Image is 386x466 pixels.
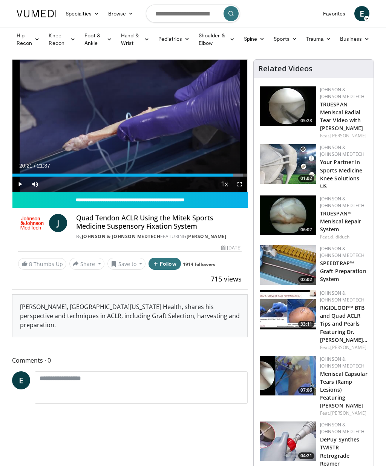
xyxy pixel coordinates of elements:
img: 62274247-50be-46f1-863e-89caa7806205.150x105_q85_crop-smart_upscale.jpg [260,421,316,461]
a: Hip Recon [12,32,44,47]
a: SPEEDTRAP™ Graft Preparation System [320,260,366,283]
a: Johnson & Johnson MedTech [320,86,365,100]
span: 07:06 [298,387,314,394]
img: e42d750b-549a-4175-9691-fdba1d7a6a0f.150x105_q85_crop-smart_upscale.jpg [260,195,316,235]
a: 04:21 [260,421,316,461]
a: Spine [239,31,269,46]
a: 05:23 [260,86,316,126]
a: Browse [104,6,138,21]
div: Feat. [320,234,368,240]
a: Sports [269,31,302,46]
a: 1914 followers [183,261,215,268]
button: Fullscreen [232,177,247,192]
a: 01:02 [260,144,316,184]
a: Johnson & Johnson MedTech [320,195,365,209]
a: 02:02 [260,245,316,285]
a: Specialties [61,6,104,21]
a: TRUESPAN™ Meniscal Repair System [320,210,361,233]
div: [DATE] [221,245,242,251]
a: Foot & Ankle [80,32,116,47]
a: Knee Recon [44,32,80,47]
div: [PERSON_NAME], [GEOGRAPHIC_DATA][US_STATE] Health, shares his perspective and techniques in ACLR,... [12,295,247,337]
a: 07:06 [260,356,316,395]
a: Trauma [302,31,336,46]
a: Johnson & Johnson MedTech [320,290,365,303]
a: Johnson & Johnson MedTech [320,421,365,435]
a: [PERSON_NAME] [330,344,366,351]
a: RIGIDLOOP™ BTB and Quad ACLR Tips and Pearls Featuring Dr. [PERSON_NAME]… [320,304,368,343]
span: 01:02 [298,175,314,182]
video-js: Video Player [12,60,247,192]
img: a46a2fe1-2704-4a9e-acc3-1c278068f6c4.150x105_q85_crop-smart_upscale.jpg [260,245,316,285]
a: Johnson & Johnson MedTech [320,356,365,369]
img: a9cbc79c-1ae4-425c-82e8-d1f73baa128b.150x105_q85_crop-smart_upscale.jpg [260,86,316,126]
span: 04:21 [298,452,314,459]
a: d. diduch [330,234,349,240]
button: Play [12,177,28,192]
div: Feat. [320,410,368,417]
a: Shoulder & Elbow [194,32,239,47]
div: Feat. [320,132,368,139]
a: Hand & Wrist [116,32,154,47]
img: Johnson & Johnson MedTech [18,214,46,232]
h4: Related Videos [258,64,312,73]
button: Follow [149,258,181,270]
a: [PERSON_NAME] [330,132,366,139]
span: 8 [29,260,32,268]
span: 21:37 [37,163,50,169]
img: VuMedi Logo [17,10,57,17]
span: Comments 0 [12,355,248,365]
a: Your Partner in Sports Medicine Knee Solutions US [320,158,363,189]
img: 4bc3a03c-f47c-4100-84fa-650097507746.150x105_q85_crop-smart_upscale.jpg [260,290,316,329]
a: Johnson & Johnson MedTech [320,144,365,157]
img: 0543fda4-7acd-4b5c-b055-3730b7e439d4.150x105_q85_crop-smart_upscale.jpg [260,144,316,184]
a: Meniscal Capsular Tears (Ramp Lesions) Featuring [PERSON_NAME] [320,370,368,409]
span: 05:23 [298,117,314,124]
button: Mute [28,177,43,192]
div: Progress Bar [12,174,247,177]
button: Share [69,258,104,270]
span: 715 views [211,274,242,283]
a: Business [335,31,374,46]
a: Johnson & Johnson MedTech [320,245,365,258]
a: 8 Thumbs Up [18,258,66,270]
img: 0c02c3d5-dde0-442f-bbc0-cf861f5c30d7.150x105_q85_crop-smart_upscale.jpg [260,356,316,395]
span: 06:07 [298,226,314,233]
h4: Quad Tendon ACLR Using the Mitek Sports Medicine Suspensory Fixation System [76,214,242,230]
span: / [34,163,35,169]
a: J [49,214,67,232]
a: [PERSON_NAME] [187,233,227,240]
input: Search topics, interventions [146,5,240,23]
a: E [12,371,30,389]
a: E [354,6,369,21]
span: 33:11 [298,321,314,328]
div: Feat. [320,344,368,351]
button: Save to [107,258,146,270]
div: By FEATURING [76,233,242,240]
a: Johnson & Johnson MedTech [82,233,161,240]
span: 02:02 [298,276,314,283]
a: TRUESPAN Meniscal Radial Tear Video with [PERSON_NAME] [320,101,363,132]
span: 20:21 [19,163,32,169]
button: Playback Rate [217,177,232,192]
a: [PERSON_NAME] [330,410,366,416]
a: 06:07 [260,195,316,235]
a: Pediatrics [154,31,194,46]
a: 33:11 [260,290,316,329]
a: Favorites [319,6,350,21]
